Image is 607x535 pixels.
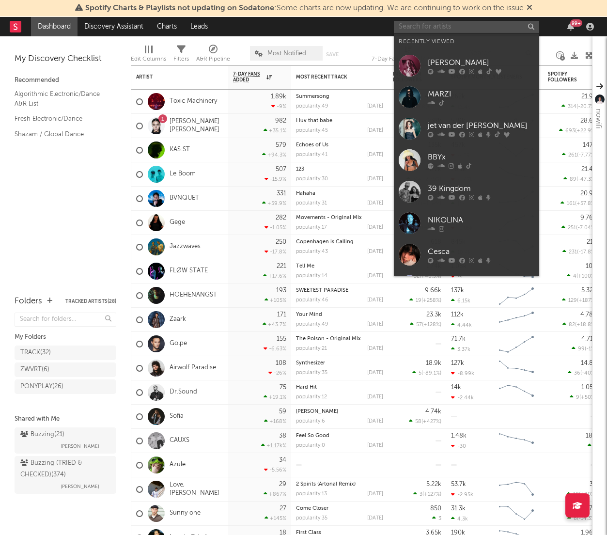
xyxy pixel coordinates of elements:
svg: Chart title [495,429,538,453]
span: +50 % [581,395,595,400]
div: 1.89k [271,94,286,100]
a: Synthesizer [296,361,325,366]
div: [DATE] [367,152,383,157]
span: +100 % [578,274,595,279]
div: 5.22k [426,481,441,488]
div: Your Mind [296,312,383,317]
span: 19 [416,298,421,303]
a: Sofia [170,412,184,421]
span: 231 [569,250,577,255]
div: [DATE] [367,273,383,279]
a: Toxic Machinery [170,97,217,106]
div: 1.05k [581,384,596,391]
div: popularity: 46 [296,298,328,303]
div: popularity: 0 [296,443,325,448]
div: ( ) [570,394,596,400]
div: A&R Pipeline [196,41,230,69]
div: 53.7k [451,481,466,488]
div: 108 [276,360,286,366]
a: SWEETEST PARADISE [296,288,348,293]
a: BBYx [394,144,539,176]
div: Recommended [15,75,116,86]
div: [DATE] [367,346,383,351]
span: [PERSON_NAME] [61,441,99,452]
div: 9.66k [425,287,441,294]
div: popularity: 13 [296,491,327,497]
div: Artist [136,74,209,80]
a: ZWVRT(6) [15,362,116,377]
div: 507 [276,166,286,173]
div: Summersong [296,94,383,99]
span: -14.3 % [578,516,595,521]
a: Zaark [170,315,186,324]
span: +127 % [424,492,440,497]
div: [DATE] [367,516,383,521]
div: +168 % [264,418,286,425]
button: Tracked Artists(28) [65,299,116,304]
a: 2 Spirits (Artonal Remix) [296,482,356,487]
span: -7.04 % [577,225,595,231]
span: +57.8 % [576,201,595,206]
div: [DATE] [367,176,383,182]
div: 7-Day Fans Added (7-Day Fans Added) [372,41,444,69]
div: MARZI [428,88,534,100]
a: 39 Kingdom [394,176,539,207]
div: ( ) [559,127,596,134]
a: Copenhagen is Calling [296,239,354,245]
div: [DATE] [367,419,383,424]
div: 2 Spirits (Artonal Remix) [296,482,383,487]
div: Filters [173,53,189,65]
div: Copenhagen is Calling [296,239,383,245]
div: 5.32k [581,287,596,294]
div: [DATE] [367,370,383,376]
div: popularity: 35 [296,370,327,376]
div: Edit Columns [131,53,166,65]
div: ( ) [562,249,596,255]
div: 4.71k [581,336,596,342]
span: +258 % [423,298,440,303]
div: +867 % [264,491,286,497]
div: [DATE] [367,249,383,254]
div: 18.9k [426,360,441,366]
div: Instagram Followers [393,71,427,83]
a: Algorithmic Electronic/Dance A&R List [15,89,107,109]
div: ZWVRT ( 6 ) [20,364,49,376]
div: Hard Hit [296,385,383,390]
a: Tell Me [296,264,314,269]
div: 123 [296,167,383,172]
svg: Chart title [495,356,538,380]
span: 6 [574,516,577,521]
div: The Poison - Original Mix [296,336,383,342]
a: KAS:ST [170,146,190,154]
a: Charts [150,17,184,36]
div: -17.8 % [265,249,286,255]
div: Echoes of Us [296,142,383,148]
svg: Chart title [495,332,538,356]
span: 57 [416,322,422,328]
span: -1 % [586,346,595,352]
span: [PERSON_NAME] [61,481,99,492]
div: 38 [279,433,286,439]
div: 14.8k [581,360,596,366]
a: Dashboard [31,17,78,36]
div: 23.3k [426,312,441,318]
span: 9 [576,395,579,400]
div: Come Closer [296,506,383,511]
div: 221 [277,263,286,269]
div: -26 % [268,370,286,376]
div: 193 [276,287,286,294]
div: 127k [451,360,464,366]
div: 982 [275,118,286,124]
span: 58 [415,419,421,425]
span: +18.8 % [576,322,595,328]
a: Fresh Electronic/Dance [15,113,107,124]
div: popularity: 17 [296,225,327,230]
a: Buzzing (TRIED & CHECKED)(374)[PERSON_NAME] [15,456,116,494]
div: popularity: 49 [296,322,328,327]
div: 4.74k [425,409,441,415]
div: [DATE] [367,225,383,230]
a: Echoes of Us [296,142,328,148]
input: Search for folders... [15,313,116,327]
div: 147k [583,142,596,148]
div: 27 [280,505,286,512]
